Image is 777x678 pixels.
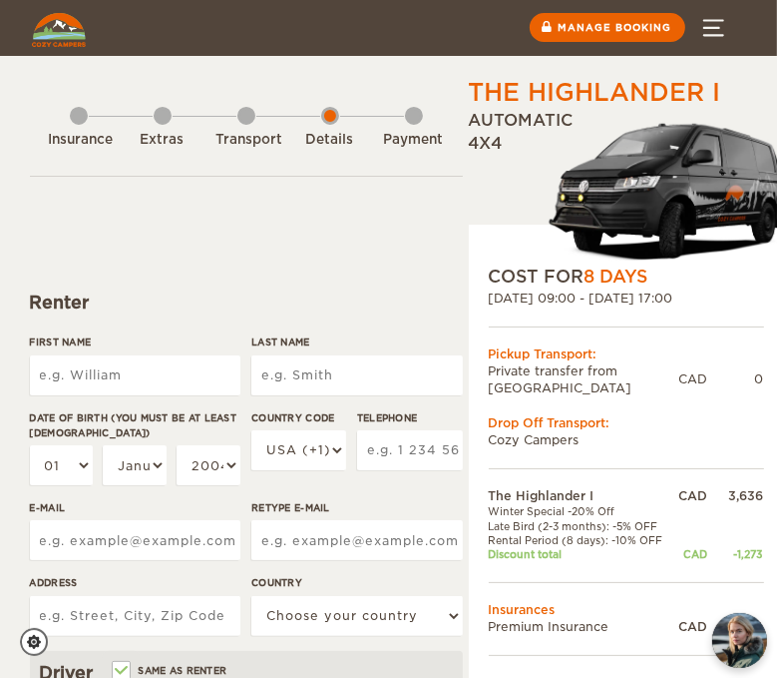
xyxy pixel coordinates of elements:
[49,131,109,150] div: Insurance
[530,13,685,42] a: Manage booking
[708,547,764,561] div: -1,273
[30,575,240,590] label: Address
[251,335,462,349] label: Last Name
[251,500,462,515] label: Retype E-mail
[357,430,463,470] input: e.g. 1 234 567 890
[489,487,674,504] td: The Highlander I
[489,290,764,307] div: [DATE] 09:00 - [DATE] 17:00
[489,345,764,362] div: Pickup Transport:
[30,335,240,349] label: First Name
[251,410,346,425] label: Country Code
[673,487,707,504] div: CAD
[708,370,764,387] div: 0
[30,596,240,636] input: e.g. Street, City, Zip Code
[489,519,674,533] td: Late Bird (2-3 months): -5% OFF
[708,618,764,635] div: 504
[489,504,674,518] td: Winter Special -20% Off
[584,267,648,287] span: 8 Days
[489,547,674,561] td: Discount total
[469,76,721,110] div: The Highlander I
[20,628,61,656] a: Cookie settings
[32,13,86,47] img: Cozy Campers
[357,410,463,425] label: Telephone
[251,575,462,590] label: Country
[384,131,444,150] div: Payment
[251,355,462,395] input: e.g. Smith
[251,520,462,560] input: e.g. example@example.com
[489,414,764,431] div: Drop Off Transport:
[679,370,708,387] div: CAD
[712,613,767,668] button: chat-button
[30,355,240,395] input: e.g. William
[489,265,764,289] div: COST FOR
[489,431,764,448] td: Cozy Campers
[712,613,767,668] img: Freyja at Cozy Campers
[30,291,463,315] div: Renter
[489,533,674,547] td: Rental Period (8 days): -10% OFF
[300,131,360,150] div: Details
[489,362,679,396] td: Private transfer from [GEOGRAPHIC_DATA]
[216,131,276,150] div: Transport
[673,618,707,635] div: CAD
[489,618,674,635] td: Premium Insurance
[30,520,240,560] input: e.g. example@example.com
[489,601,764,618] td: Insurances
[133,131,193,150] div: Extras
[30,410,240,441] label: Date of birth (You must be at least [DEMOGRAPHIC_DATA])
[30,500,240,515] label: E-mail
[708,487,764,504] div: 3,636
[673,547,707,561] div: CAD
